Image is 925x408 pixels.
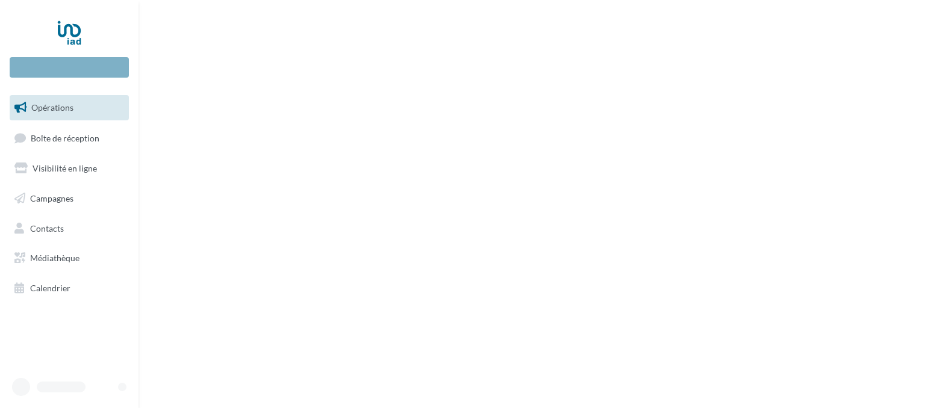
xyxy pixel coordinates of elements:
[33,163,97,173] span: Visibilité en ligne
[7,216,131,241] a: Contacts
[31,132,99,143] span: Boîte de réception
[30,253,79,263] span: Médiathèque
[7,156,131,181] a: Visibilité en ligne
[7,186,131,211] a: Campagnes
[7,125,131,151] a: Boîte de réception
[31,102,73,113] span: Opérations
[7,276,131,301] a: Calendrier
[30,283,70,293] span: Calendrier
[7,95,131,120] a: Opérations
[7,246,131,271] a: Médiathèque
[30,193,73,203] span: Campagnes
[30,223,64,233] span: Contacts
[10,57,129,78] div: Nouvelle campagne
